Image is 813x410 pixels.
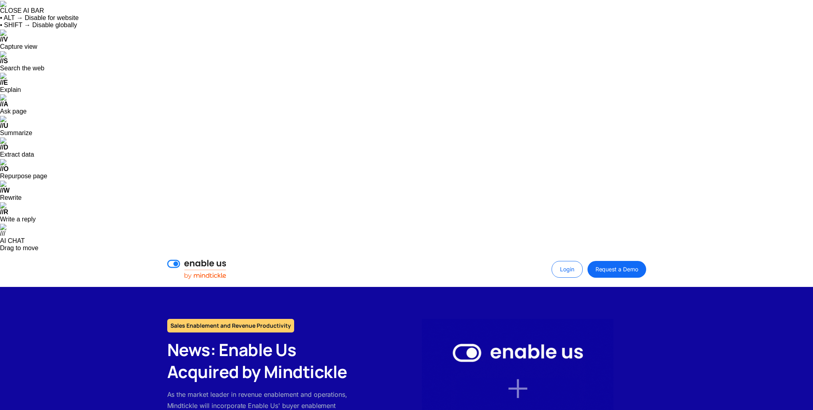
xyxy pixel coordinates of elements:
h1: Sales Enablement and Revenue Productivity [167,319,294,332]
a: Login [552,261,583,278]
a: Request a Demo [587,261,646,278]
h2: News: Enable Us Acquired by Mindtickle [167,339,358,382]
